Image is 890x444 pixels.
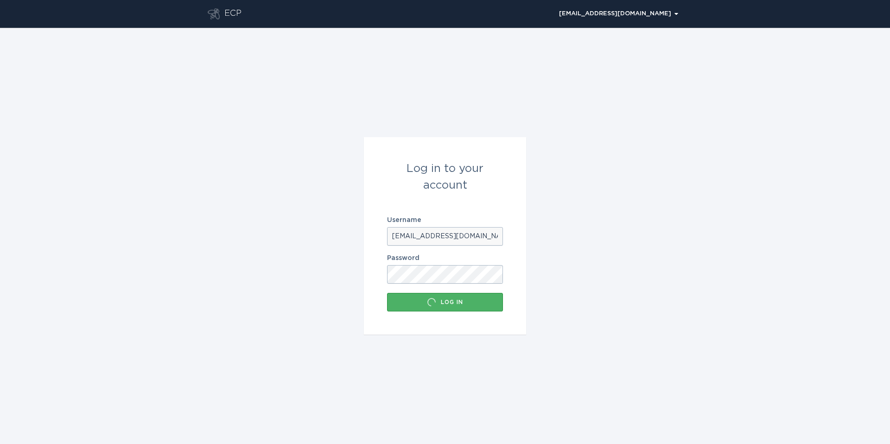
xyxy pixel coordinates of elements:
div: Popover menu [555,7,682,21]
div: Log in [392,298,498,307]
label: Username [387,217,503,223]
label: Password [387,255,503,261]
div: [EMAIL_ADDRESS][DOMAIN_NAME] [559,11,678,17]
button: Open user account details [555,7,682,21]
div: ECP [224,8,242,19]
div: Log in to your account [387,160,503,194]
div: Loading [427,298,436,307]
button: Log in [387,293,503,311]
button: Go to dashboard [208,8,220,19]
